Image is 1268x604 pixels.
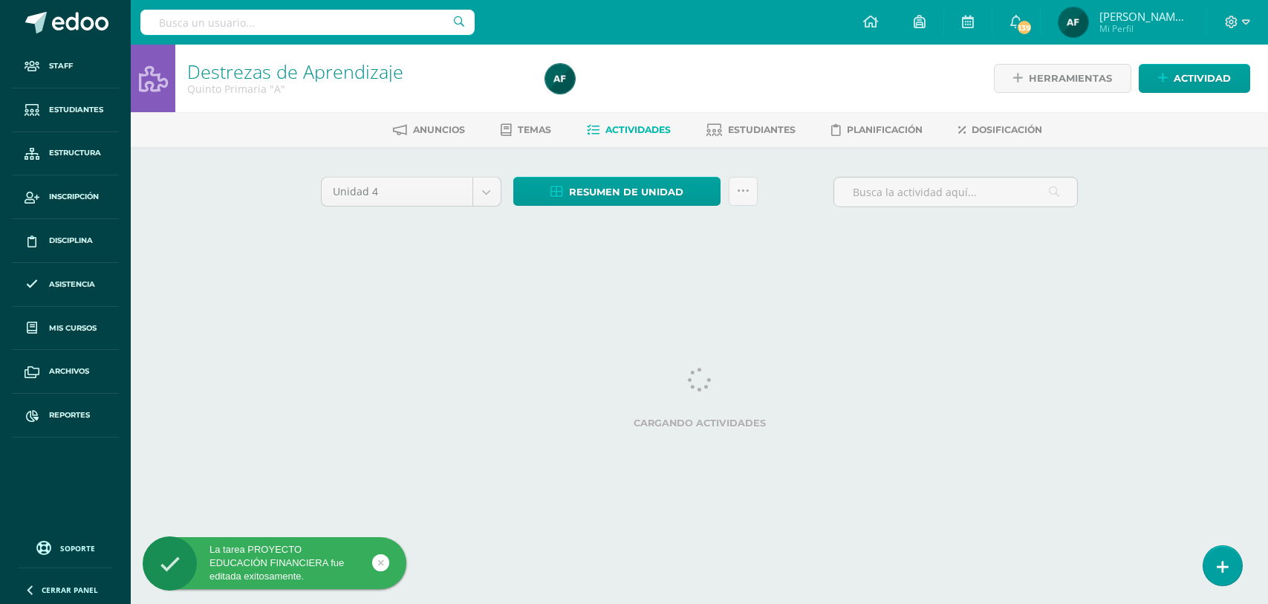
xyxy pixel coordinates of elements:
span: Mis cursos [49,322,97,334]
a: Inscripción [12,175,119,219]
a: Reportes [12,394,119,438]
a: Estudiantes [12,88,119,132]
span: Inscripción [49,191,99,203]
span: Anuncios [413,124,465,135]
span: Asistencia [49,279,95,290]
a: Destrezas de Aprendizaje [187,59,403,84]
a: Actividad [1139,64,1250,93]
a: Mis cursos [12,307,119,351]
span: Estructura [49,147,101,159]
a: Herramientas [994,64,1131,93]
input: Busca la actividad aquí... [834,178,1077,207]
span: Cerrar panel [42,585,98,595]
a: Soporte [18,537,113,557]
a: Actividades [587,118,671,142]
a: Dosificación [958,118,1042,142]
span: Actividad [1174,65,1231,92]
span: 139 [1016,19,1033,36]
span: Unidad 4 [333,178,461,206]
img: d3b41b5dbcd8c03882805bf00be4cfb8.png [1059,7,1088,37]
span: Disciplina [49,235,93,247]
span: Actividades [605,124,671,135]
span: Estudiantes [728,124,796,135]
span: Reportes [49,409,90,421]
span: Staff [49,60,73,72]
a: Archivos [12,350,119,394]
span: Estudiantes [49,104,103,116]
a: Unidad 4 [322,178,501,206]
a: Anuncios [393,118,465,142]
span: Archivos [49,366,89,377]
span: Soporte [60,543,95,553]
span: Mi Perfil [1099,22,1189,35]
img: d3b41b5dbcd8c03882805bf00be4cfb8.png [545,64,575,94]
span: [PERSON_NAME][US_STATE] [1099,9,1189,24]
a: Estudiantes [706,118,796,142]
div: La tarea PROYECTO EDUCACIÓN FINANCIERA fue editada exitosamente. [143,543,406,584]
a: Staff [12,45,119,88]
span: Temas [518,124,551,135]
label: Cargando actividades [321,418,1079,429]
span: Resumen de unidad [569,178,683,206]
a: Planificación [831,118,923,142]
input: Busca un usuario... [140,10,475,35]
a: Asistencia [12,263,119,307]
span: Dosificación [972,124,1042,135]
div: Quinto Primaria 'A' [187,82,527,96]
a: Resumen de unidad [513,177,721,206]
span: Planificación [847,124,923,135]
a: Temas [501,118,551,142]
h1: Destrezas de Aprendizaje [187,61,527,82]
a: Disciplina [12,219,119,263]
a: Estructura [12,132,119,176]
span: Herramientas [1029,65,1112,92]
